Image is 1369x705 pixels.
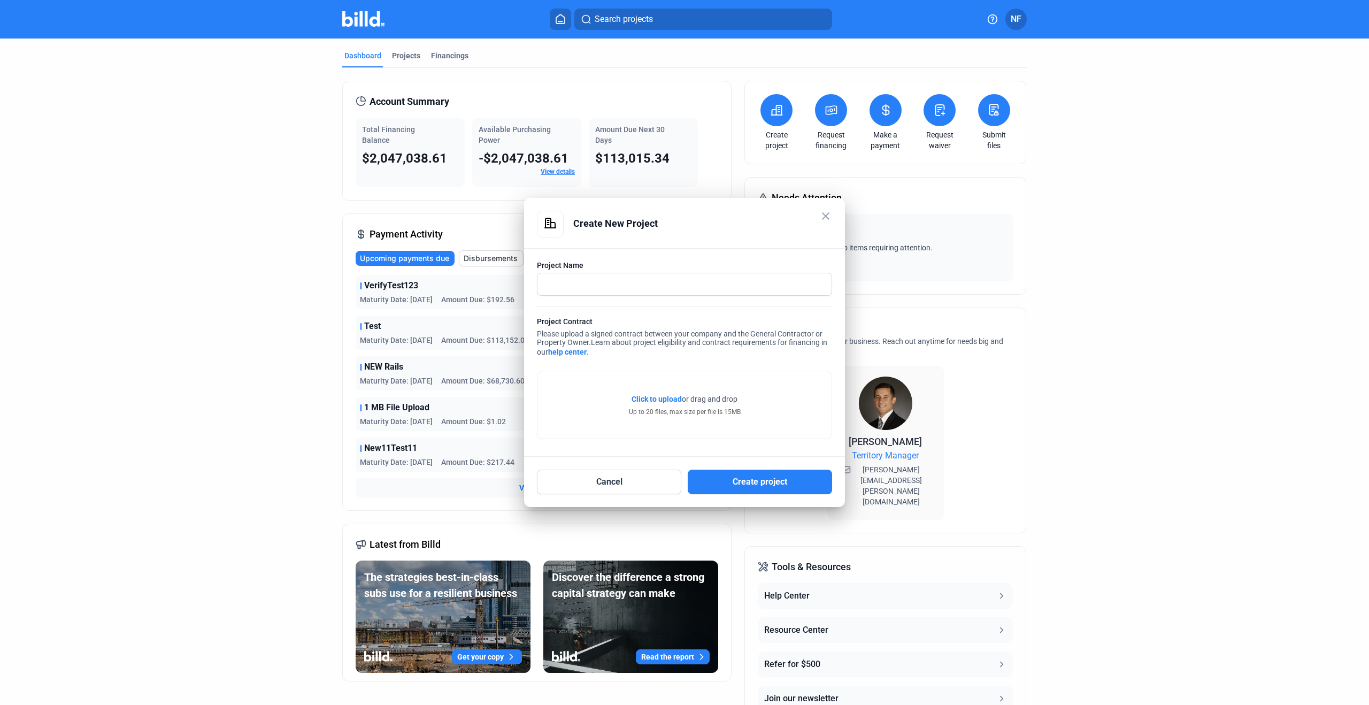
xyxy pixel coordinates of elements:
[552,569,710,601] div: Discover the difference a strong capital strategy can make
[867,129,904,151] a: Make a payment
[764,589,810,602] div: Help Center
[537,260,832,271] div: Project Name
[362,125,415,144] span: Total Financing Balance
[370,94,449,109] span: Account Summary
[479,125,551,144] span: Available Purchasing Power
[370,227,443,242] span: Payment Activity
[772,560,851,574] span: Tools & Resources
[392,50,420,61] div: Projects
[364,320,381,333] span: Test
[431,50,468,61] div: Financings
[537,338,827,356] span: Learn about project eligibility and contract requirements for financing in our .
[636,649,710,664] button: Read the report
[441,457,514,468] span: Amount Due: $217.44
[360,335,433,346] span: Maturity Date: [DATE]
[441,335,529,346] span: Amount Due: $113,152.00
[548,348,587,356] a: help center
[344,50,381,61] div: Dashboard
[595,151,670,166] span: $113,015.34
[342,11,384,27] img: Billd Company Logo
[441,294,514,305] span: Amount Due: $192.56
[812,129,850,151] a: Request financing
[537,470,681,494] button: Cancel
[441,376,525,386] span: Amount Due: $68,730.60
[629,407,741,417] div: Up to 20 files, max size per file is 15MB
[360,457,433,468] span: Maturity Date: [DATE]
[688,470,832,494] button: Create project
[537,316,832,360] div: Please upload a signed contract between your company and the General Contractor or Property Owner.
[921,129,958,151] a: Request waiver
[853,464,930,507] span: [PERSON_NAME][EMAIL_ADDRESS][PERSON_NAME][DOMAIN_NAME]
[452,649,522,664] button: Get your copy
[819,210,832,223] mat-icon: close
[772,190,842,205] span: Needs Attention
[975,129,1013,151] a: Submit files
[519,482,555,493] span: View more
[364,279,418,292] span: VerifyTest123
[541,168,575,175] a: View details
[364,361,403,373] span: NEW Rails
[758,129,795,151] a: Create project
[364,442,417,455] span: New11Test11
[859,377,912,430] img: Territory Manager
[595,13,653,26] span: Search projects
[758,337,1003,356] span: We're here for you and your business. Reach out anytime for needs big and small!
[682,394,737,404] span: or drag and drop
[362,151,447,166] span: $2,047,038.61
[762,242,1008,253] span: No items requiring attention.
[364,569,522,601] div: The strategies best-in-class subs use for a resilient business
[360,253,449,264] span: Upcoming payments due
[764,658,820,671] div: Refer for $500
[764,692,839,705] div: Join our newsletter
[1011,13,1021,26] span: NF
[852,449,919,462] span: Territory Manager
[849,436,922,447] span: [PERSON_NAME]
[360,294,433,305] span: Maturity Date: [DATE]
[364,401,429,414] span: 1 MB File Upload
[537,316,832,329] div: Project Contract
[573,211,832,236] div: Create New Project
[360,416,433,427] span: Maturity Date: [DATE]
[464,253,518,264] span: Disbursements
[441,416,506,427] span: Amount Due: $1.02
[370,537,441,552] span: Latest from Billd
[632,395,682,403] span: Click to upload
[595,125,665,144] span: Amount Due Next 30 Days
[360,376,433,386] span: Maturity Date: [DATE]
[764,624,828,637] div: Resource Center
[479,151,568,166] span: -$2,047,038.61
